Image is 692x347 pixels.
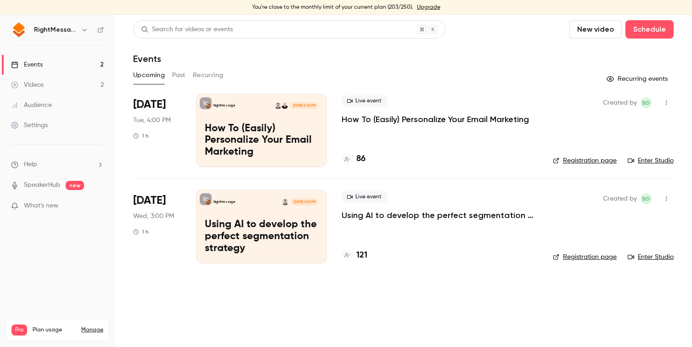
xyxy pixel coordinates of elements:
iframe: Noticeable Trigger [93,202,104,210]
img: Brennan Dunn [282,199,288,205]
div: Sep 23 Tue, 4:00 PM (Europe/London) [133,94,181,167]
a: Upgrade [417,4,440,11]
h6: RightMessage [34,25,77,34]
img: RightMessage [11,22,26,37]
span: BD [642,193,650,204]
a: Registration page [553,252,617,262]
button: New video [569,20,622,39]
a: How To (Easily) Personalize Your Email MarketingRightMessageChris OrzechowskiBrennan Dunn[DATE] 4... [196,94,327,167]
div: 1 h [133,132,149,140]
span: Created by [603,193,637,204]
p: RightMessage [214,200,236,204]
img: Brennan Dunn [275,102,281,109]
span: Live event [342,95,387,106]
span: Brennan Dunn [641,193,652,204]
img: Chris Orzechowski [281,102,288,109]
span: [DATE] 3:00 PM [291,199,318,205]
a: Enter Studio [628,252,674,262]
div: Settings [11,121,48,130]
span: Help [24,160,37,169]
span: Created by [603,97,637,108]
p: Using AI to develop the perfect segmentation strategy [205,219,318,254]
a: 121 [342,249,367,262]
a: Using AI to develop the perfect segmentation strategyRightMessageBrennan Dunn[DATE] 3:00 PMUsing ... [196,190,327,263]
a: Registration page [553,156,617,165]
button: Schedule [625,20,674,39]
h1: Events [133,53,161,64]
div: Search for videos or events [141,25,233,34]
span: [DATE] 4:00 PM [290,102,318,109]
h4: 86 [356,153,366,165]
p: How To (Easily) Personalize Your Email Marketing [205,123,318,158]
div: 1 h [133,228,149,235]
div: Sep 24 Wed, 3:00 PM (Europe/London) [133,190,181,263]
div: Events [11,60,43,69]
span: BD [642,97,650,108]
a: Using AI to develop the perfect segmentation strategy [342,210,538,221]
a: How To (Easily) Personalize Your Email Marketing [342,114,529,125]
li: help-dropdown-opener [11,160,104,169]
a: 86 [342,153,366,165]
button: Upcoming [133,68,165,83]
span: Pro [11,325,27,336]
div: Videos [11,80,44,90]
span: What's new [24,201,58,211]
div: Audience [11,101,52,110]
span: new [66,181,84,190]
span: Brennan Dunn [641,97,652,108]
span: [DATE] [133,193,166,208]
a: Enter Studio [628,156,674,165]
p: RightMessage [214,103,236,108]
button: Recurring events [602,72,674,86]
span: Plan usage [33,326,76,334]
span: Live event [342,191,387,202]
a: SpeakerHub [24,180,60,190]
span: [DATE] [133,97,166,112]
button: Past [172,68,186,83]
h4: 121 [356,249,367,262]
span: Wed, 3:00 PM [133,212,174,221]
button: Recurring [193,68,224,83]
a: Manage [81,326,103,334]
span: Tue, 4:00 PM [133,116,171,125]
